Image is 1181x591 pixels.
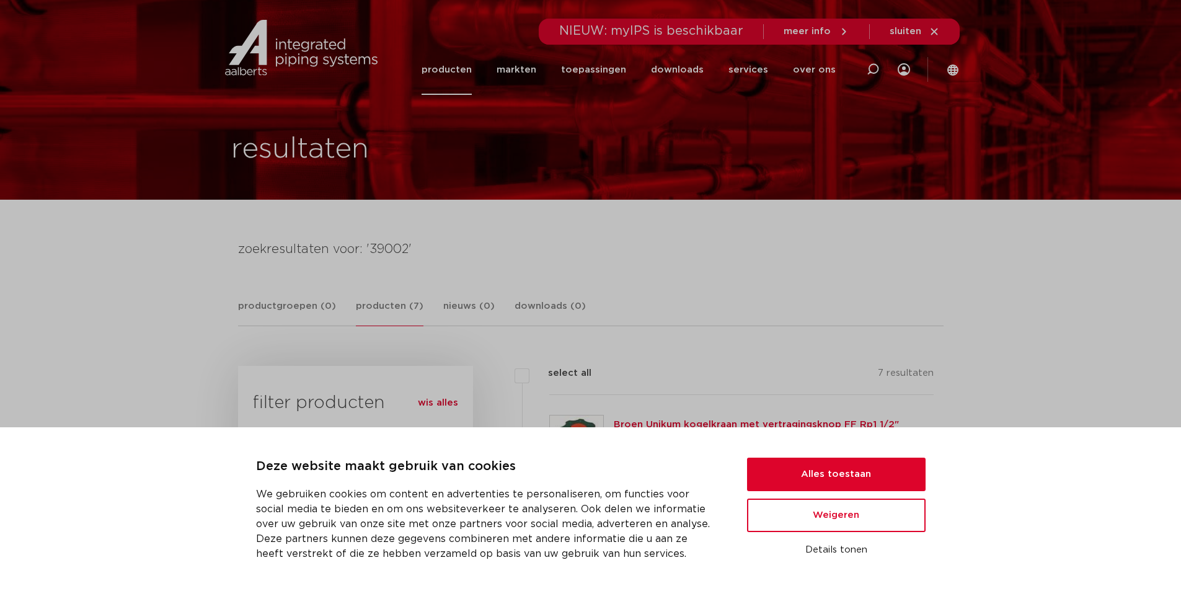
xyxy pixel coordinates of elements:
[256,457,717,477] p: Deze website maakt gebruik van cookies
[256,487,717,561] p: We gebruiken cookies om content en advertenties te personaliseren, om functies voor social media ...
[515,299,586,326] a: downloads (0)
[238,299,336,326] a: productgroepen (0)
[418,396,458,411] a: wis alles
[253,391,458,415] h3: filter producten
[747,458,926,491] button: Alles toestaan
[422,45,836,95] nav: Menu
[561,45,626,95] a: toepassingen
[784,26,849,37] a: meer info
[890,26,940,37] a: sluiten
[747,499,926,532] button: Weigeren
[550,415,603,469] img: Thumbnail for Broen Unikum kogelkraan met vertragingsknop FF Rp1 1/2" (DN40)
[529,366,591,381] label: select all
[651,45,704,95] a: downloads
[443,299,495,326] a: nieuws (0)
[728,45,768,95] a: services
[890,27,921,36] span: sluiten
[559,25,743,37] span: NIEUW: myIPS is beschikbaar
[747,540,926,561] button: Details tonen
[238,239,944,259] h4: zoekresultaten voor: '39002'
[793,45,836,95] a: over ons
[784,27,831,36] span: meer info
[356,299,423,326] a: producten (7)
[898,45,910,95] div: my IPS
[614,420,899,444] a: Broen Unikum kogelkraan met vertragingsknop FF Rp1 1/2" (DN40)
[878,366,934,385] p: 7 resultaten
[253,425,416,440] label: zoek op naam of productnummer
[497,45,536,95] a: markten
[422,45,472,95] a: producten
[231,130,369,169] h1: resultaten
